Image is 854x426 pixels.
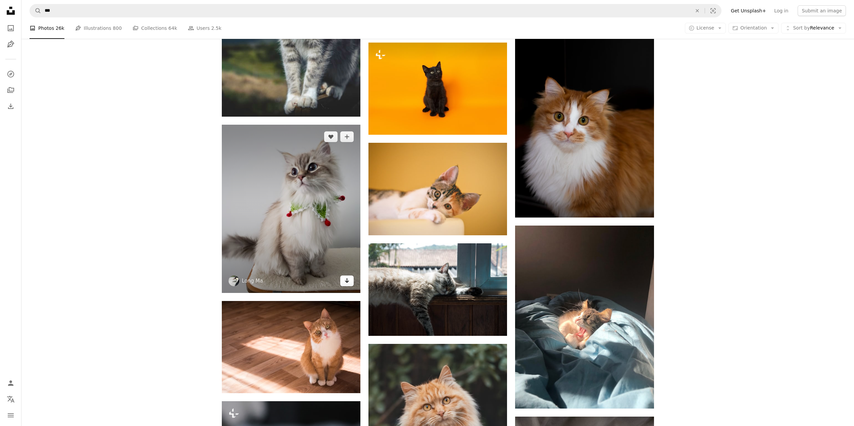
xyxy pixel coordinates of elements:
[4,100,17,113] a: Download History
[4,21,17,35] a: Photos
[515,314,654,320] a: grey kitten on blanket
[4,409,17,422] button: Menu
[222,344,360,350] a: short-fur brown and white cat resting on floor
[229,276,239,286] img: Go to Long Ma's profile
[515,10,654,218] img: orange and white long fur cat
[4,392,17,406] button: Language
[4,83,17,97] a: Collections
[340,131,354,142] button: Add to Collection
[697,25,714,31] span: License
[188,17,221,39] a: Users 2.5k
[770,5,792,16] a: Log in
[340,276,354,286] a: Download
[4,4,17,19] a: Home — Unsplash
[793,25,810,31] span: Sort by
[222,205,360,211] a: white and brown long fur cat with green and red rose on head
[368,43,507,135] img: a black cat sitting on top of a yellow background
[211,24,221,32] span: 2.5k
[30,4,41,17] button: Search Unsplash
[75,17,122,39] a: Illustrations 800
[729,23,778,34] button: Orientation
[4,376,17,390] a: Log in / Sign up
[4,67,17,81] a: Explore
[515,110,654,116] a: orange and white long fur cat
[222,301,360,393] img: short-fur brown and white cat resting on floor
[368,143,507,235] img: calico kitten lying on white textile
[781,23,846,34] button: Sort byRelevance
[798,5,846,16] button: Submit an image
[368,287,507,293] a: white and gray cat on brown wooden table
[242,278,263,284] a: Long Ma
[4,38,17,51] a: Illustrations
[690,4,705,17] button: Clear
[168,24,177,32] span: 64k
[133,17,177,39] a: Collections 64k
[515,226,654,409] img: grey kitten on blanket
[30,4,721,17] form: Find visuals sitewide
[368,243,507,336] img: white and gray cat on brown wooden table
[222,125,360,293] img: white and brown long fur cat with green and red rose on head
[113,24,122,32] span: 800
[793,25,834,32] span: Relevance
[705,4,721,17] button: Visual search
[727,5,770,16] a: Get Unsplash+
[368,186,507,192] a: calico kitten lying on white textile
[368,85,507,92] a: a black cat sitting on top of a yellow background
[740,25,767,31] span: Orientation
[324,131,338,142] button: Like
[685,23,726,34] button: License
